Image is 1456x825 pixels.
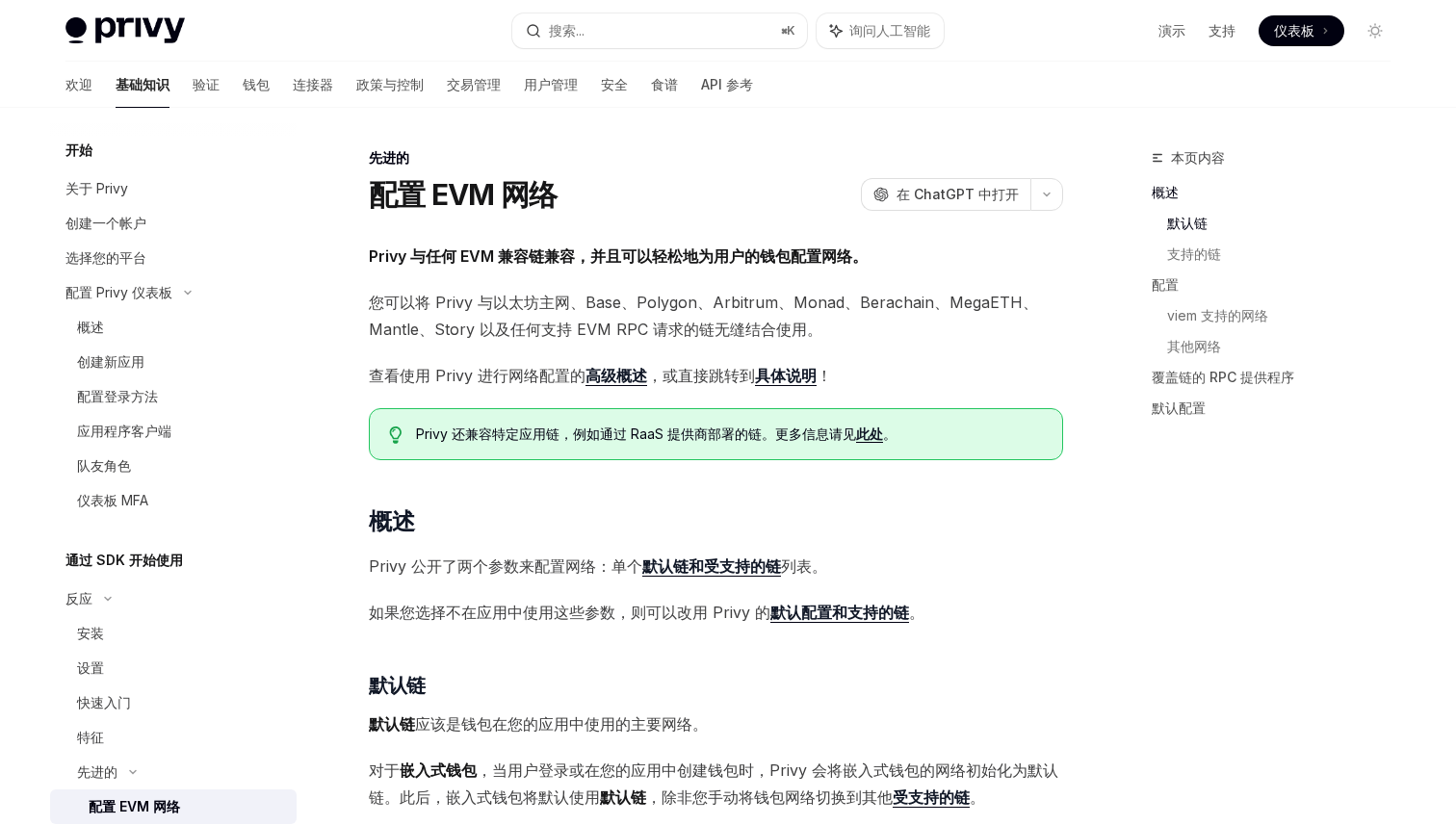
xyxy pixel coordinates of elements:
[601,76,628,92] font: 安全
[369,177,557,212] font: 配置 EVM 网络
[77,659,104,676] font: 设置
[893,787,970,807] font: 受支持的链
[1167,239,1406,270] a: 支持的链
[897,186,1019,202] font: 在 ChatGPT 中打开
[50,206,297,241] a: 创建一个帐户
[1167,215,1208,231] font: 默认链
[817,13,944,48] button: 询问人工智能
[849,22,930,39] font: 询问人工智能
[50,789,297,824] a: 配置 EVM 网络
[651,76,678,92] font: 食谱
[1152,362,1406,393] a: 覆盖链的 RPC 提供程序
[65,249,146,266] font: 选择您的平台
[415,714,446,734] font: 应该
[1158,21,1185,40] a: 演示
[1259,15,1344,46] a: 仪表板
[1171,149,1225,166] font: 本页内容
[446,714,708,734] font: 是钱包在您的应用中使用的主要网络。
[781,556,812,576] font: 列表
[65,142,92,158] font: 开始
[65,552,183,568] font: 通过 SDK 开始使用
[704,556,781,576] font: 受支持的链
[89,798,180,814] font: 配置 EVM 网络
[1152,276,1179,293] font: 配置
[356,76,424,92] font: 政策与控制
[856,425,883,443] a: 此处
[856,425,883,442] font: 此处
[524,76,578,92] font: 用户管理
[781,23,787,38] font: ⌘
[369,674,426,697] font: 默认链
[50,449,297,483] a: 队友角色
[1209,21,1235,40] a: 支持
[50,310,297,345] a: 概述
[369,507,414,535] font: 概述
[883,425,897,442] font: 。
[651,62,678,108] a: 食谱
[369,603,770,622] font: 如果您选择不在应用中使用这些参数，则可以改用 Privy 的
[585,366,647,386] a: 高级概述
[647,366,755,385] font: ，或直接跳转到
[1167,300,1406,331] a: viem 支持的网络
[770,603,909,623] a: 默认配置和支持的链
[50,616,297,651] a: 安装
[243,76,270,92] font: 钱包
[1152,177,1406,208] a: 概述
[447,62,501,108] a: 交易管理
[642,556,704,577] a: 默认链和
[1152,400,1206,416] font: 默认配置
[861,178,1030,211] button: 在 ChatGPT 中打开
[193,76,220,92] font: 验证
[77,625,104,641] font: 安装
[77,694,131,710] font: 快速入门
[1167,208,1406,239] a: 默认链
[755,366,817,385] font: 具体说明
[369,366,585,385] font: 查看使用 Privy 进行网络配置的
[77,763,117,780] font: 先进的
[369,761,400,780] font: 对于
[116,62,169,108] a: 基础知识
[909,603,924,622] font: 。
[704,556,781,577] a: 受支持的链
[787,23,795,38] font: K
[1152,369,1294,385] font: 覆盖链的 RPC 提供程序
[369,293,1038,339] font: 您可以将 Privy 与以太坊主网、Base、Polygon、Arbitrum、Monad、Berachain、MegaETH、Mantle、Story 以及任何支持 EVM RPC 请求的链无...
[243,62,270,108] a: 钱包
[701,62,753,108] a: API 参考
[77,457,131,474] font: 队友角色
[549,22,585,39] font: 搜索...
[1167,331,1406,362] a: 其他网络
[1209,22,1235,39] font: 支持
[77,319,104,335] font: 概述
[585,366,647,385] font: 高级概述
[1167,338,1221,354] font: 其他网络
[50,171,297,206] a: 关于 Privy
[400,761,477,780] font: 嵌入式钱包
[1158,22,1185,39] font: 演示
[77,492,148,508] font: 仪表板 MFA
[65,590,92,606] font: 反应
[65,215,146,231] font: 创建一个帐户
[416,425,856,442] font: Privy 还兼容特定应用链，例如通过 RaaS 提供商部署的链。更多信息请见
[369,556,642,576] font: Privy 公开了两个参数来配置网络：单个
[1167,245,1221,262] font: 支持的链
[50,720,297,755] a: 特征
[65,62,92,108] a: 欢迎
[1152,270,1406,300] a: 配置
[50,685,297,720] a: 快速入门
[770,603,909,622] font: 默认配置和支持的链
[369,246,868,266] font: Privy 与任何 EVM 兼容链兼容，并且可以轻松地为用户的钱包配置网络。
[642,556,704,576] font: 默认链和
[701,76,753,92] font: API 参考
[524,62,578,108] a: 用户管理
[77,729,104,745] font: 特征
[50,345,297,379] a: 创建新应用
[356,62,424,108] a: 政策与控制
[817,366,832,385] font: ！
[369,714,415,734] font: 默认链
[369,149,409,166] font: 先进的
[369,761,1058,807] font: ，当用户登录或在您的应用中创建钱包时，Privy 会将嵌入式钱包的网络初始化为默认链。此后，嵌入式钱包将默认使用
[970,787,985,807] font: 。
[116,76,169,92] font: 基础知识
[512,13,807,48] button: 搜索...⌘K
